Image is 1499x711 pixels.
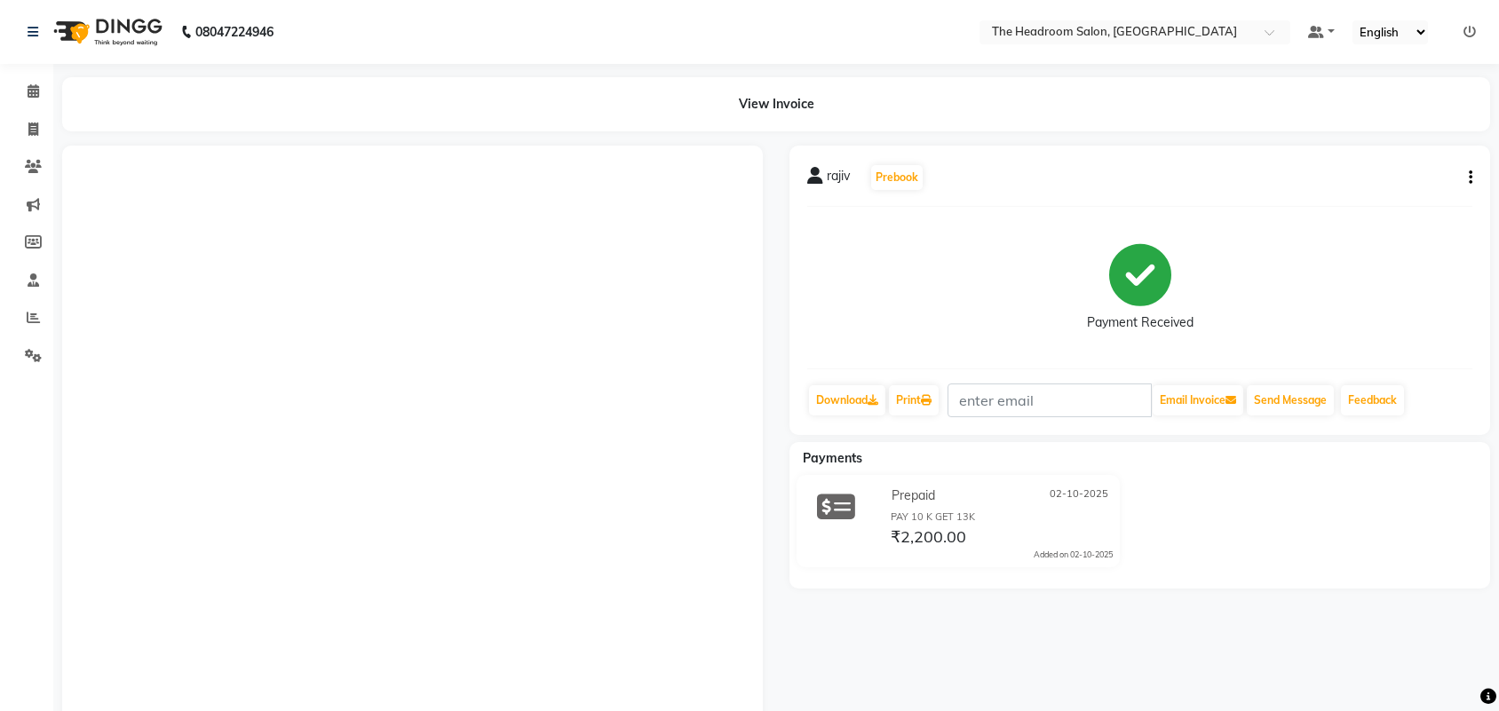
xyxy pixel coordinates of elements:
[1341,385,1404,415] a: Feedback
[827,167,850,192] span: rajiv
[1247,385,1334,415] button: Send Message
[871,165,923,190] button: Prebook
[948,383,1152,417] input: enter email
[195,7,274,57] b: 08047224946
[1050,486,1108,505] span: 02-10-2025
[62,77,1490,131] div: View Invoice
[891,510,1112,525] div: PAY 10 K GET 13K
[45,7,167,57] img: logo
[809,385,885,415] a: Download
[803,450,862,466] span: Payments
[891,526,966,551] span: ₹2,200.00
[889,385,939,415] a: Print
[1087,313,1194,332] div: Payment Received
[892,486,935,505] span: Prepaid
[1034,549,1113,561] div: Added on 02-10-2025
[1153,385,1243,415] button: Email Invoice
